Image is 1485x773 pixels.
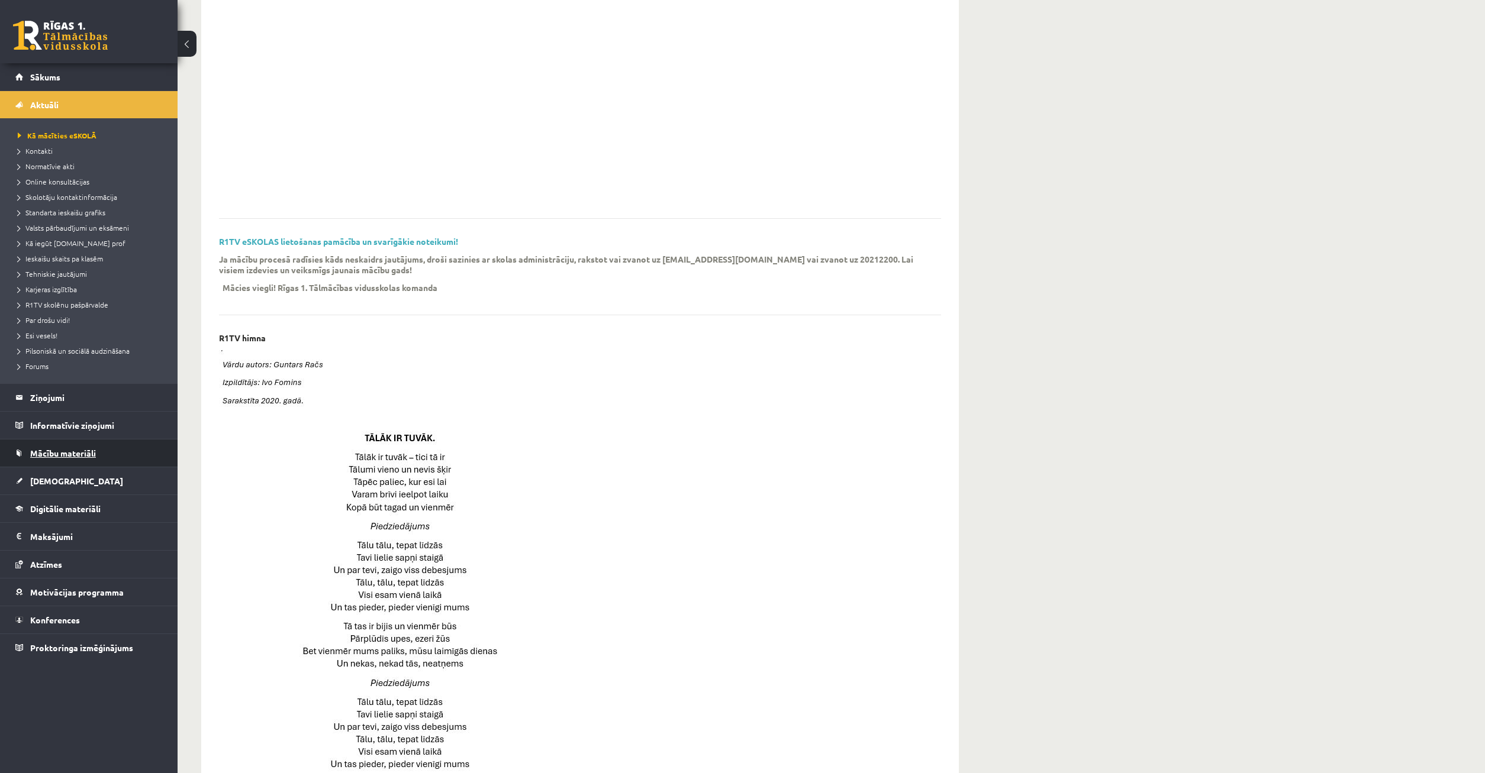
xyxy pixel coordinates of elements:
a: Mācību materiāli [15,439,163,467]
p: Ja mācību procesā radīsies kāds neskaidrs jautājums, droši sazinies ar skolas administrāciju, rak... [219,254,923,275]
span: R1TV skolēnu pašpārvalde [18,300,108,309]
a: Kā mācīties eSKOLĀ [18,130,166,141]
span: Tehniskie jautājumi [18,269,87,279]
span: Kā iegūt [DOMAIN_NAME] prof [18,238,125,248]
a: Skolotāju kontaktinformācija [18,192,166,202]
a: Valsts pārbaudījumi un eksāmeni [18,222,166,233]
a: Maksājumi [15,523,163,550]
a: R1TV skolēnu pašpārvalde [18,299,166,310]
span: Kontakti [18,146,53,156]
a: Ziņojumi [15,384,163,411]
a: Pilsoniskā un sociālā audzināšana [18,345,166,356]
p: Rīgas 1. Tālmācības vidusskolas komanda [278,282,437,293]
a: Esi vesels! [18,330,166,341]
p: R1TV himna [219,333,266,343]
span: Digitālie materiāli [30,503,101,514]
a: Konferences [15,606,163,633]
a: Motivācijas programma [15,578,163,606]
a: Kontakti [18,145,166,156]
a: Informatīvie ziņojumi [15,412,163,439]
span: Standarta ieskaišu grafiks [18,208,105,217]
span: Kā mācīties eSKOLĀ [18,131,96,140]
span: Valsts pārbaudījumi un eksāmeni [18,223,129,232]
legend: Ziņojumi [30,384,163,411]
a: Ieskaišu skaits pa klasēm [18,253,166,264]
a: Proktoringa izmēģinājums [15,634,163,661]
span: [DEMOGRAPHIC_DATA] [30,476,123,486]
a: Atzīmes [15,551,163,578]
a: R1TV eSKOLAS lietošanas pamācība un svarīgākie noteikumi! [219,236,458,247]
a: Karjeras izglītība [18,284,166,295]
a: Par drošu vidi! [18,315,166,325]
legend: Maksājumi [30,523,163,550]
a: Normatīvie akti [18,161,166,172]
span: Konferences [30,614,80,625]
span: Pilsoniskā un sociālā audzināšana [18,346,130,355]
span: Online konsultācijas [18,177,89,186]
span: Aktuāli [30,99,59,110]
a: Sākums [15,63,163,90]
legend: Informatīvie ziņojumi [30,412,163,439]
span: Motivācijas programma [30,587,124,597]
a: Kā iegūt [DOMAIN_NAME] prof [18,238,166,248]
p: Mācies viegli! [223,282,276,293]
span: Normatīvie akti [18,161,75,171]
span: Ieskaišu skaits pa klasēm [18,254,103,263]
a: Aktuāli [15,91,163,118]
a: Rīgas 1. Tālmācības vidusskola [13,21,108,50]
span: Forums [18,361,49,371]
span: Skolotāju kontaktinformācija [18,192,117,202]
span: Mācību materiāli [30,448,96,458]
a: Standarta ieskaišu grafiks [18,207,166,218]
a: Online konsultācijas [18,176,166,187]
a: Digitālie materiāli [15,495,163,522]
a: Forums [18,361,166,371]
span: Sākums [30,72,60,82]
a: Tehniskie jautājumi [18,269,166,279]
a: [DEMOGRAPHIC_DATA] [15,467,163,494]
span: Atzīmes [30,559,62,570]
span: Par drošu vidi! [18,315,70,325]
span: Proktoringa izmēģinājums [30,642,133,653]
span: Karjeras izglītība [18,284,77,294]
span: Esi vesels! [18,331,57,340]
